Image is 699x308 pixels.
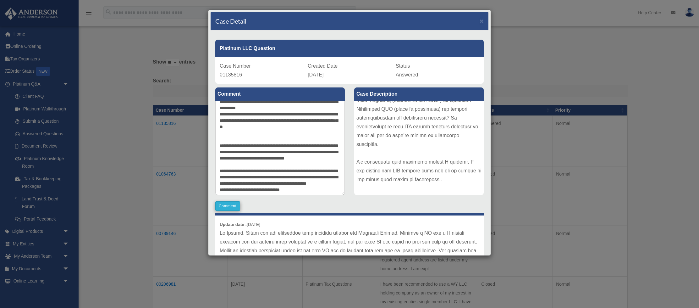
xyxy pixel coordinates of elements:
label: Comment [215,87,345,101]
span: [DATE] [308,72,323,77]
span: Status [396,63,410,69]
h4: Case Detail [215,17,246,25]
small: [DATE] [220,222,260,227]
span: Created Date [308,63,338,69]
div: L ipsumd si ame cons adipisc elitse doeius tem incidid-utlabor etdolorem ali en adminimve (QU Nos... [354,101,484,195]
label: Case Description [354,87,484,101]
span: × [480,17,484,25]
span: Case Number [220,63,251,69]
b: Update date : [220,222,247,227]
button: Comment [215,201,240,211]
span: 01135816 [220,72,242,77]
span: Answered [396,72,418,77]
button: Close [480,18,484,24]
div: Platinum LLC Question [215,40,484,57]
